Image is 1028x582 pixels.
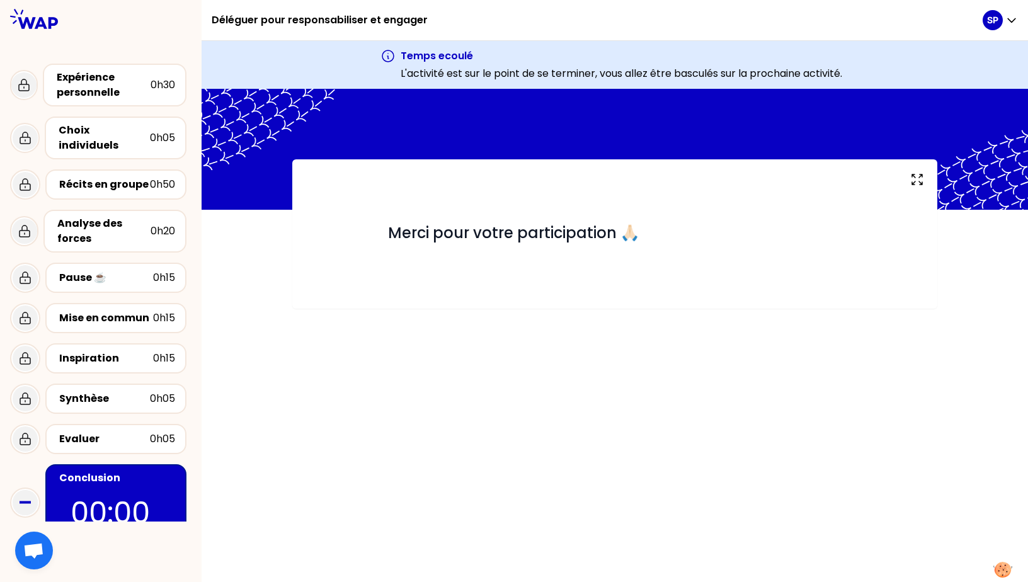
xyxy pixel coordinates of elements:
div: Choix individuels [59,123,150,153]
button: SP [983,10,1018,30]
div: 0h05 [150,130,175,145]
div: Synthèse [59,391,150,406]
div: Inspiration [59,351,153,366]
div: 0h15 [153,270,175,285]
div: 0h50 [150,177,175,192]
div: 0h15 [153,311,175,326]
div: Conclusion [59,471,175,486]
p: SP [987,14,998,26]
div: Récits en groupe [59,177,150,192]
p: L'activité est sur le point de se terminer, vous allez être basculés sur la prochaine activité. [401,66,842,81]
div: Ouvrir le chat [15,532,53,569]
div: Mise en commun [59,311,153,326]
div: Pause ☕️ [59,270,153,285]
h3: Temps ecoulé [401,48,842,64]
div: Expérience personnelle [57,70,151,100]
div: 0h15 [153,351,175,366]
div: 0h30 [151,77,175,93]
div: Analyse des forces [57,216,151,246]
div: Evaluer [59,431,150,447]
div: 0h05 [150,391,175,406]
div: 0h20 [151,224,175,239]
div: 0h05 [150,431,175,447]
p: 00:00 [71,491,161,535]
span: Merci pour votre participation 🙏🏻 [388,222,639,243]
